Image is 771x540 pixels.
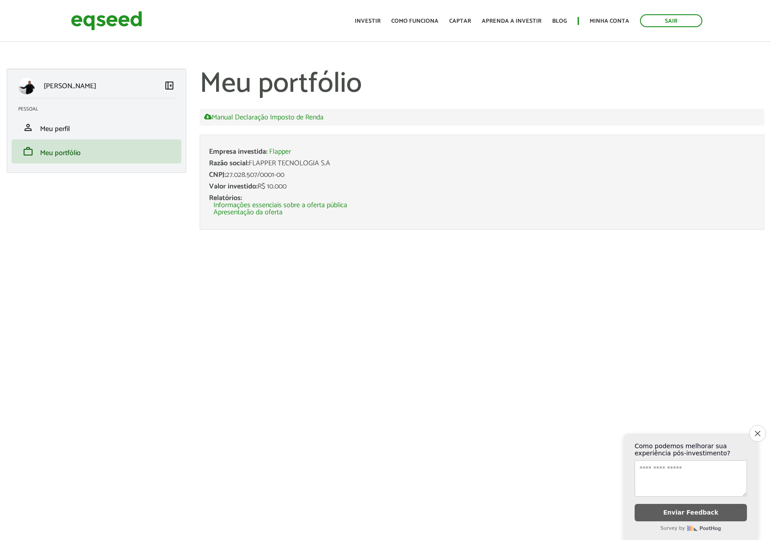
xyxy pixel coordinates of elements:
[269,148,291,155] a: Flapper
[391,18,439,24] a: Como funciona
[23,122,33,133] span: person
[355,18,381,24] a: Investir
[164,80,175,91] span: left_panel_close
[12,115,181,139] li: Meu perfil
[40,123,70,135] span: Meu perfil
[213,202,347,209] a: Informações essenciais sobre a oferta pública
[209,160,755,167] div: FLAPPER TECNOLOGIA S.A
[482,18,541,24] a: Aprenda a investir
[209,157,249,169] span: Razão social:
[209,180,258,192] span: Valor investido:
[18,122,175,133] a: personMeu perfil
[18,106,181,112] h2: Pessoal
[18,146,175,157] a: workMeu portfólio
[209,169,226,181] span: CNPJ:
[164,80,175,93] a: Colapsar menu
[213,209,283,216] a: Apresentação da oferta
[200,69,765,100] h1: Meu portfólio
[204,113,324,121] a: Manual Declaração Imposto de Renda
[71,9,142,33] img: EqSeed
[590,18,629,24] a: Minha conta
[12,139,181,164] li: Meu portfólio
[209,183,755,190] div: R$ 10.000
[209,192,242,204] span: Relatórios:
[209,146,267,158] span: Empresa investida:
[449,18,471,24] a: Captar
[44,82,96,90] p: [PERSON_NAME]
[209,172,755,179] div: 27.028.507/0001-00
[640,14,702,27] a: Sair
[40,147,81,159] span: Meu portfólio
[552,18,567,24] a: Blog
[23,146,33,157] span: work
